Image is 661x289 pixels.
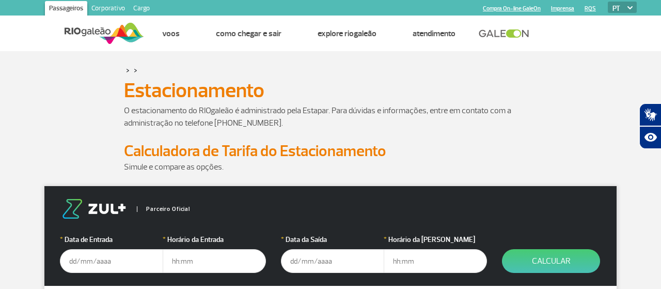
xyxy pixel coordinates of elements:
a: Explore RIOgaleão [318,28,376,39]
a: Cargo [129,1,154,18]
span: Parceiro Oficial [137,206,190,212]
p: Simule e compare as opções. [124,161,537,173]
a: Imprensa [551,5,574,12]
a: Atendimento [413,28,455,39]
input: dd/mm/aaaa [281,249,384,273]
a: RQS [585,5,596,12]
label: Data da Saída [281,234,384,245]
input: hh:mm [384,249,487,273]
a: > [134,64,137,76]
a: Como chegar e sair [216,28,281,39]
input: dd/mm/aaaa [60,249,163,273]
input: hh:mm [163,249,266,273]
img: logo-zul.png [60,199,128,219]
label: Horário da [PERSON_NAME] [384,234,487,245]
a: > [126,64,130,76]
button: Abrir tradutor de língua de sinais. [639,103,661,126]
p: O estacionamento do RIOgaleão é administrado pela Estapar. Para dúvidas e informações, entre em c... [124,104,537,129]
a: Compra On-line GaleOn [483,5,541,12]
button: Calcular [502,249,600,273]
a: Passageiros [45,1,87,18]
button: Abrir recursos assistivos. [639,126,661,149]
h2: Calculadora de Tarifa do Estacionamento [124,142,537,161]
h1: Estacionamento [124,82,537,99]
label: Horário da Entrada [163,234,266,245]
div: Plugin de acessibilidade da Hand Talk. [639,103,661,149]
a: Voos [162,28,180,39]
a: Corporativo [87,1,129,18]
label: Data de Entrada [60,234,163,245]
